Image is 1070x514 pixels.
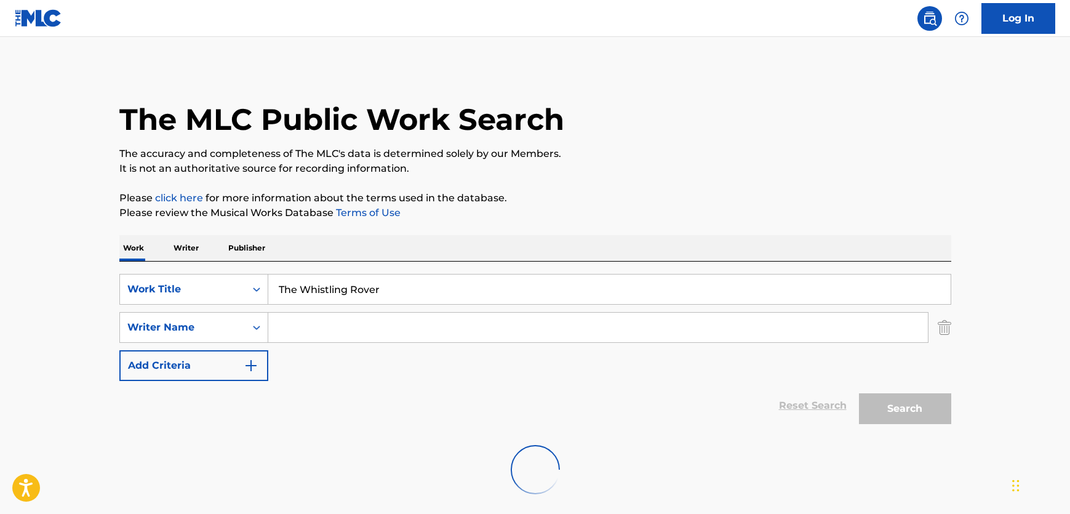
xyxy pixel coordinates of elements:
[119,161,951,176] p: It is not an authoritative source for recording information.
[127,320,238,335] div: Writer Name
[155,192,203,204] a: click here
[127,282,238,297] div: Work Title
[504,439,565,500] img: preloader
[949,6,974,31] div: Help
[981,3,1055,34] a: Log In
[1012,467,1020,504] div: Drag
[119,235,148,261] p: Work
[244,358,258,373] img: 9d2ae6d4665cec9f34b9.svg
[119,206,951,220] p: Please review the Musical Works Database
[922,11,937,26] img: search
[15,9,62,27] img: MLC Logo
[225,235,269,261] p: Publisher
[170,235,202,261] p: Writer
[917,6,942,31] a: Public Search
[938,312,951,343] img: Delete Criterion
[119,350,268,381] button: Add Criteria
[1008,455,1070,514] iframe: Chat Widget
[119,191,951,206] p: Please for more information about the terms used in the database.
[119,147,951,161] p: The accuracy and completeness of The MLC's data is determined solely by our Members.
[333,207,401,219] a: Terms of Use
[119,101,564,138] h1: The MLC Public Work Search
[954,11,969,26] img: help
[119,274,951,430] form: Search Form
